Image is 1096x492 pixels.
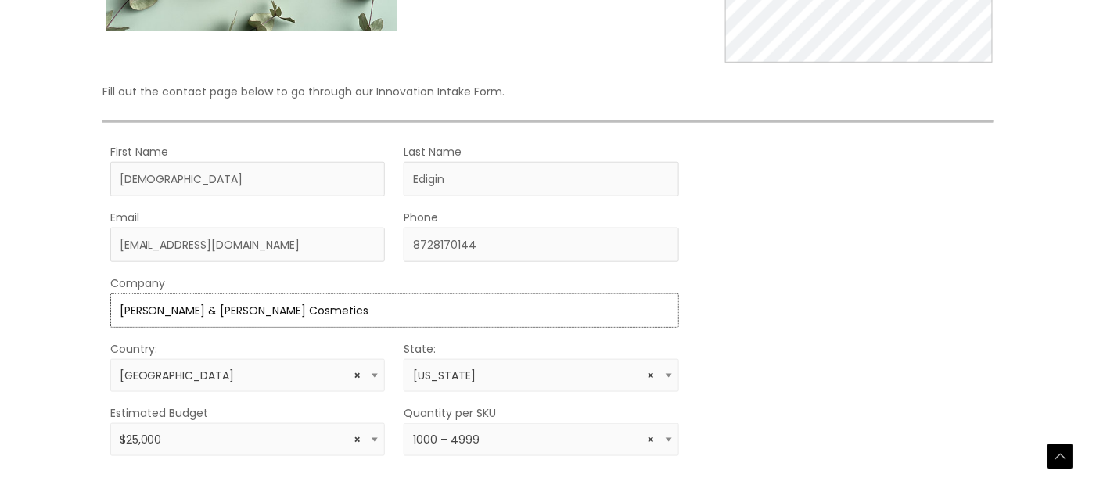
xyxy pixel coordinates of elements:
input: First Name [110,162,385,196]
label: Quantity per SKU [404,403,496,423]
p: Fill out the contact page below to go through our Innovation Intake Form. [102,81,994,102]
span: $25,000 [120,433,376,447]
span: Texas [404,359,678,392]
span: 1000 – 4999 [404,423,678,456]
label: Last Name [404,142,462,162]
input: Enter Your Email [110,228,385,262]
input: Company Name [110,293,679,328]
label: Estimated Budget [110,403,208,423]
span: 1000 – 4999 [413,433,670,447]
input: Enter Your Phone Number [404,228,678,262]
label: Company [110,273,165,293]
label: First Name [110,142,168,162]
span: Remove all items [647,368,654,383]
span: Remove all items [647,433,654,447]
span: Remove all items [354,368,361,383]
input: Last Name [404,162,678,196]
label: Country: [110,339,157,359]
span: Remove all items [354,433,361,447]
label: Email [110,207,139,228]
span: $25,000 [110,423,385,456]
span: United States [120,368,376,383]
label: State: [404,339,436,359]
span: Texas [413,368,670,383]
span: United States [110,359,385,392]
label: Phone [404,207,438,228]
